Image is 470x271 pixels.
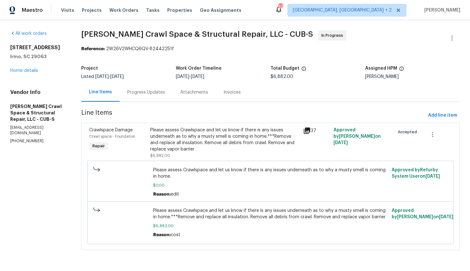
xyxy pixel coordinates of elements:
span: The hpm assigned to this work order. [399,66,404,74]
span: Approved by Refurby System User on [392,168,440,179]
span: Approved by [PERSON_NAME] on [392,208,453,219]
h4: Vendor Info [10,89,66,96]
span: Tasks [146,8,160,12]
button: Add line item [426,110,460,121]
span: [PERSON_NAME] [422,7,460,13]
h5: Irmo, SC 29063 [10,53,66,60]
div: Invoices [223,89,241,96]
span: $6,882.00 [153,223,388,229]
span: Projects [82,7,102,13]
span: $6,882.00 [270,74,293,79]
span: Reason: [153,233,171,237]
div: 57 [278,4,283,10]
span: $6,882.00 [150,154,170,158]
span: [GEOGRAPHIC_DATA], [GEOGRAPHIC_DATA] + 2 [293,7,392,13]
span: - [176,74,204,79]
span: Line Items [81,110,426,121]
span: Approved by [PERSON_NAME] on [333,128,381,145]
span: Crawlspace Damage [89,128,133,132]
h5: Project [81,66,98,71]
h5: Work Order Timeline [176,66,222,71]
h5: [PERSON_NAME] Crawl Space & Structural Repair, LLC - CUB-S [10,103,66,122]
span: Work Orders [109,7,138,13]
span: Reason: [153,192,171,197]
span: [PERSON_NAME] Crawl Space & Structural Repair, LLC - CUB-S [81,30,313,38]
div: Progress Updates [127,89,165,96]
span: cost [171,233,180,237]
h5: Total Budget [270,66,299,71]
div: 2W26V2WHCQ6QV-82442251f [81,46,460,52]
a: All work orders [10,31,47,36]
a: Home details [10,68,38,73]
span: Please assess Crawlspace and let us know if there is any issues underneath as to why a musty smel... [153,207,388,220]
span: Add line item [428,112,457,120]
h5: Assigned HPM [365,66,397,71]
span: [DATE] [333,141,348,145]
span: Please assess Crawlspace and let us know if there is any issues underneath as to why a musty smel... [153,167,388,180]
span: Geo Assignments [200,7,241,13]
span: Repair [90,143,107,149]
span: [DATE] [110,74,124,79]
span: The total cost of line items that have been proposed by Opendoor. This sum includes line items th... [301,66,306,74]
span: [DATE] [95,74,109,79]
span: Listed [81,74,124,79]
div: Attachments [180,89,208,96]
div: Please assess Crawlspace and let us know if there is any issues underneath as to why a musty smel... [150,127,299,152]
h2: [STREET_ADDRESS] [10,44,66,51]
span: [DATE] [426,174,440,179]
span: Visits [61,7,74,13]
div: [PERSON_NAME] [365,74,460,79]
span: [DATE] [439,215,453,219]
div: 37 [303,127,330,135]
span: [DATE] [191,74,204,79]
span: Maestro [22,7,43,13]
p: [EMAIL_ADDRESS][DOMAIN_NAME] [10,125,66,136]
span: [DATE] [176,74,189,79]
div: Line Items [89,89,112,95]
span: - [95,74,124,79]
span: In Progress [321,32,346,39]
span: Crawl space - Foundation [89,135,135,138]
p: [PHONE_NUMBER] [10,138,66,144]
span: Accepted [398,129,419,135]
b: Reference: [81,47,105,51]
span: edit [171,192,179,197]
span: Properties [167,7,192,13]
span: $0.00 [153,182,388,189]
